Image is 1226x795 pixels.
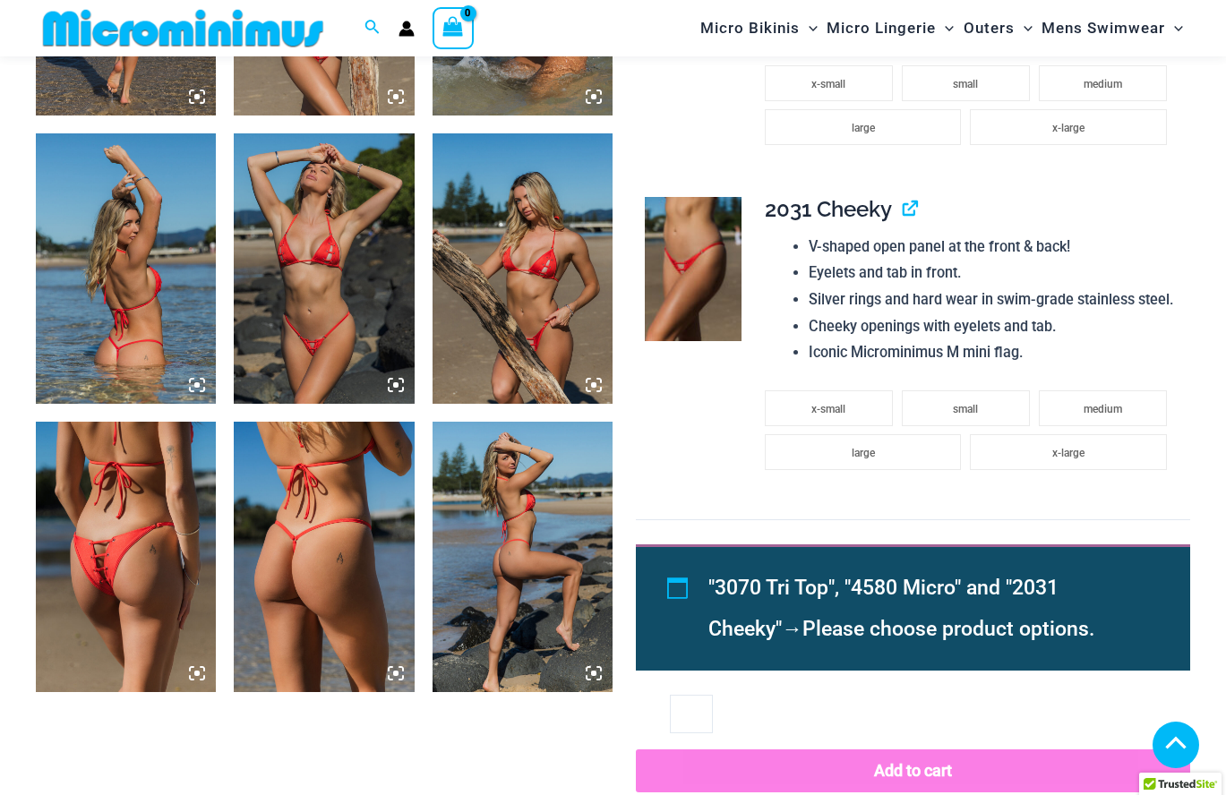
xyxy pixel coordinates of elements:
[645,197,742,341] img: Link Tangello 2031 Cheeky
[811,403,845,415] span: x-small
[802,617,1094,641] span: Please choose product options.
[765,196,892,222] span: 2031 Cheeky
[1165,5,1183,51] span: Menu Toggle
[696,5,822,51] a: Micro BikinisMenu ToggleMenu Toggle
[765,390,893,426] li: x-small
[433,133,613,404] img: Link Tangello 3070 Tri Top 2031 Cheeky
[670,695,712,732] input: Product quantity
[953,78,978,90] span: small
[1037,5,1187,51] a: Mens SwimwearMenu ToggleMenu Toggle
[800,5,818,51] span: Menu Toggle
[364,17,381,39] a: Search icon link
[234,133,414,404] img: Link Tangello 3070 Tri Top 4580 Micro
[1052,447,1085,459] span: x-large
[1084,403,1122,415] span: medium
[852,447,875,459] span: large
[433,422,613,692] img: Link Tangello 3070 Tri Top 4580 Micro
[964,5,1015,51] span: Outers
[902,65,1030,101] li: small
[959,5,1037,51] a: OutersMenu ToggleMenu Toggle
[809,286,1176,313] li: Silver rings and hard wear in swim-grade stainless steel.
[36,133,216,404] img: Link Tangello 3070 Tri Top 4580 Micro
[700,5,800,51] span: Micro Bikinis
[1042,5,1165,51] span: Mens Swimwear
[765,65,893,101] li: x-small
[809,260,1176,286] li: Eyelets and tab in front.
[1039,390,1167,426] li: medium
[1084,78,1122,90] span: medium
[852,122,875,134] span: large
[953,403,978,415] span: small
[1015,5,1033,51] span: Menu Toggle
[970,434,1166,470] li: x-large
[765,109,961,145] li: large
[809,339,1176,366] li: Iconic Microminimus M mini flag.
[811,78,845,90] span: x-small
[1039,65,1167,101] li: medium
[970,109,1166,145] li: x-large
[693,3,1190,54] nav: Site Navigation
[822,5,958,51] a: Micro LingerieMenu ToggleMenu Toggle
[1052,122,1085,134] span: x-large
[36,8,330,48] img: MM SHOP LOGO FLAT
[827,5,936,51] span: Micro Lingerie
[708,576,1059,641] span: "3070 Tri Top", "4580 Micro" and "2031 Cheeky"
[399,21,415,37] a: Account icon link
[809,234,1176,261] li: V-shaped open panel at the front & back!
[36,422,216,692] img: Link Tangello 2031 Cheeky
[433,7,474,48] a: View Shopping Cart, empty
[809,313,1176,340] li: Cheeky openings with eyelets and tab.
[765,434,961,470] li: large
[902,390,1030,426] li: small
[708,568,1149,650] li: →
[936,5,954,51] span: Menu Toggle
[234,422,414,692] img: Link Tangello 4580 Micro
[636,749,1190,792] button: Add to cart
